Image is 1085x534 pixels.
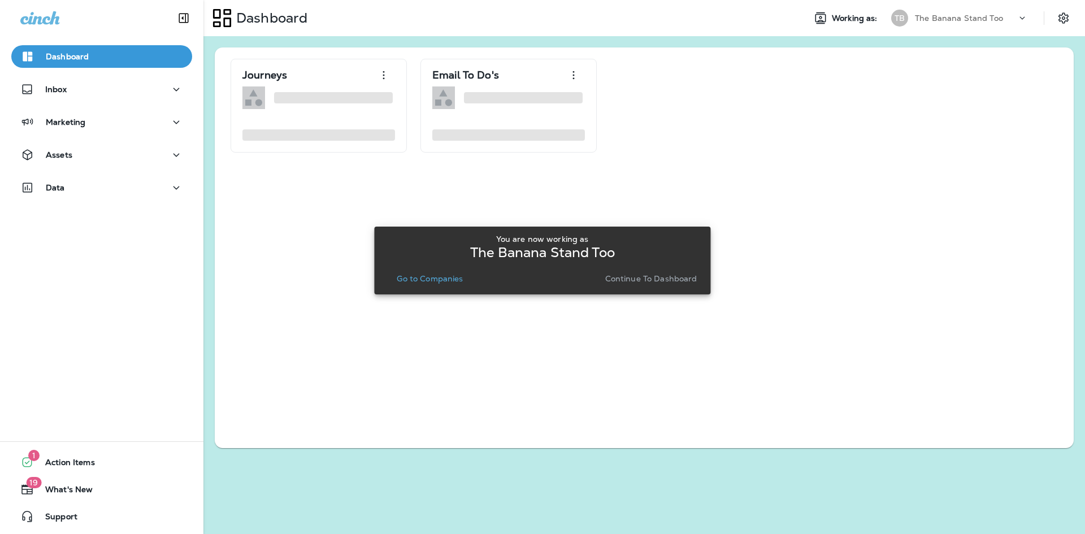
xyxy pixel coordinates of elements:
button: Data [11,176,192,199]
button: Dashboard [11,45,192,68]
p: Journeys [242,70,287,81]
p: The Banana Stand Too [915,14,1003,23]
button: Continue to Dashboard [601,271,702,286]
p: Dashboard [232,10,307,27]
span: Working as: [832,14,880,23]
span: Support [34,512,77,526]
button: Go to Companies [392,271,467,286]
p: You are now working as [496,235,588,244]
button: Marketing [11,111,192,133]
div: TB [891,10,908,27]
p: Assets [46,150,72,159]
button: 1Action Items [11,451,192,474]
button: Inbox [11,78,192,101]
p: Data [46,183,65,192]
span: 19 [26,477,41,488]
button: Assets [11,144,192,166]
p: Marketing [46,118,85,127]
p: Continue to Dashboard [605,274,697,283]
p: Inbox [45,85,67,94]
span: 1 [28,450,40,461]
button: Support [11,505,192,528]
button: Settings [1053,8,1074,28]
button: Collapse Sidebar [168,7,199,29]
span: What's New [34,485,93,498]
button: 19What's New [11,478,192,501]
p: Go to Companies [397,274,463,283]
p: The Banana Stand Too [470,248,615,257]
span: Action Items [34,458,95,471]
p: Dashboard [46,52,89,61]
